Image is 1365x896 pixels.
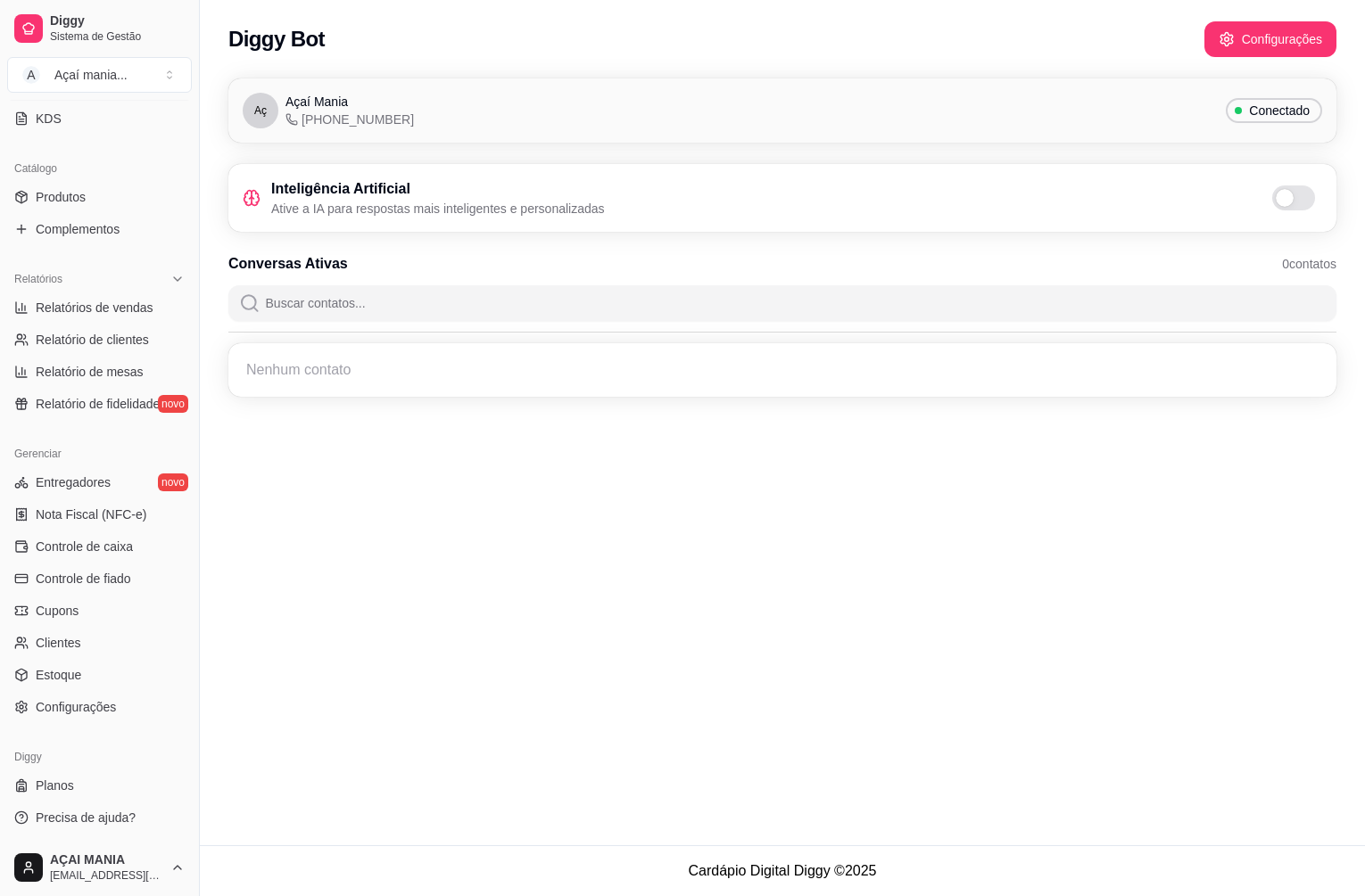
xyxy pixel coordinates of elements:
span: Produtos [36,188,86,206]
span: Relatório de clientes [36,331,149,349]
span: A [22,66,40,84]
h3: Inteligência Artificial [271,178,605,200]
div: Açaí mania ... [54,66,128,84]
span: Controle de caixa [36,538,133,555]
a: KDS [7,104,192,133]
div: Catálogo [7,154,192,183]
span: Clientes [36,634,81,652]
a: Estoque [7,661,192,689]
span: Controle de fiado [36,570,131,588]
span: Conectado [1242,102,1317,119]
span: Relatórios [14,272,62,286]
button: AÇAI MANIA[EMAIL_ADDRESS][DOMAIN_NAME] [7,846,192,889]
a: Nota Fiscal (NFC-e) [7,500,192,529]
button: Select a team [7,57,192,93]
span: Estoque [36,666,81,684]
span: Cupons [36,602,79,620]
a: Controle de fiado [7,564,192,593]
span: Planos [36,777,74,794]
a: Complementos [7,215,192,243]
span: Relatório de mesas [36,363,144,381]
a: Cupons [7,596,192,625]
span: Aç [254,103,267,118]
a: Configurações [7,693,192,721]
span: AÇAI MANIA [50,852,163,868]
span: Entregadores [36,473,111,491]
a: Relatório de clientes [7,325,192,354]
a: Relatórios de vendas [7,293,192,322]
a: Precisa de ajuda? [7,803,192,832]
span: Diggy [50,13,185,29]
div: Diggy [7,743,192,771]
button: Configurações [1204,21,1336,57]
span: Complementos [36,220,120,238]
a: Relatório de mesas [7,358,192,386]
span: 0 contatos [1282,255,1336,273]
span: Relatório de fidelidade [36,395,160,413]
footer: Cardápio Digital Diggy © 2025 [200,845,1365,896]
h2: Diggy Bot [228,25,325,53]
span: Precisa de ajuda? [36,809,136,826]
a: Relatório de fidelidadenovo [7,390,192,418]
span: Sistema de Gestão [50,29,185,44]
div: Nenhum contato [239,354,1326,386]
span: Açaí Mania [285,93,348,111]
input: Buscar contatos... [261,285,1326,321]
p: Ative a IA para respostas mais inteligentes e personalizadas [271,200,605,218]
a: Entregadoresnovo [7,468,192,497]
span: [EMAIL_ADDRESS][DOMAIN_NAME] [50,868,163,883]
a: DiggySistema de Gestão [7,7,192,50]
span: Configurações [36,698,116,716]
a: Planos [7,771,192,800]
div: Gerenciar [7,440,192,468]
a: Controle de caixa [7,532,192,561]
span: Nota Fiscal (NFC-e) [36,506,146,523]
h3: Conversas Ativas [228,253,348,275]
span: KDS [36,110,62,127]
a: Produtos [7,183,192,211]
a: Clientes [7,629,192,657]
span: [PHONE_NUMBER] [285,111,414,128]
span: Relatórios de vendas [36,299,153,316]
